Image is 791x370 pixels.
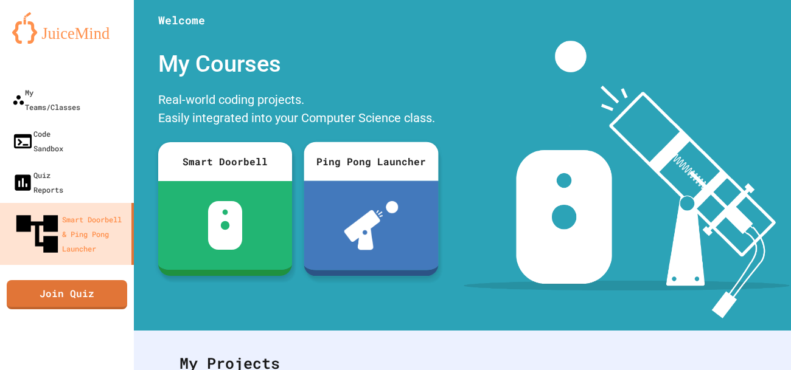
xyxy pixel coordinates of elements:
[344,201,398,250] img: ppl-with-ball.png
[12,126,63,156] div: Code Sandbox
[152,41,444,87] div: My Courses
[7,280,127,309] a: Join Quiz
[208,201,243,250] img: sdb-white.svg
[152,87,444,133] div: Real-world coding projects. Easily integrated into your Computer Science class.
[158,142,292,181] div: Smart Doorbell
[464,41,790,318] img: banner-image-my-projects.png
[12,85,80,114] div: My Teams/Classes
[304,142,438,180] div: Ping Pong Launcher
[12,209,127,259] div: Smart Doorbell & Ping Pong Launcher
[12,12,122,44] img: logo-orange.svg
[12,168,63,197] div: Quiz Reports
